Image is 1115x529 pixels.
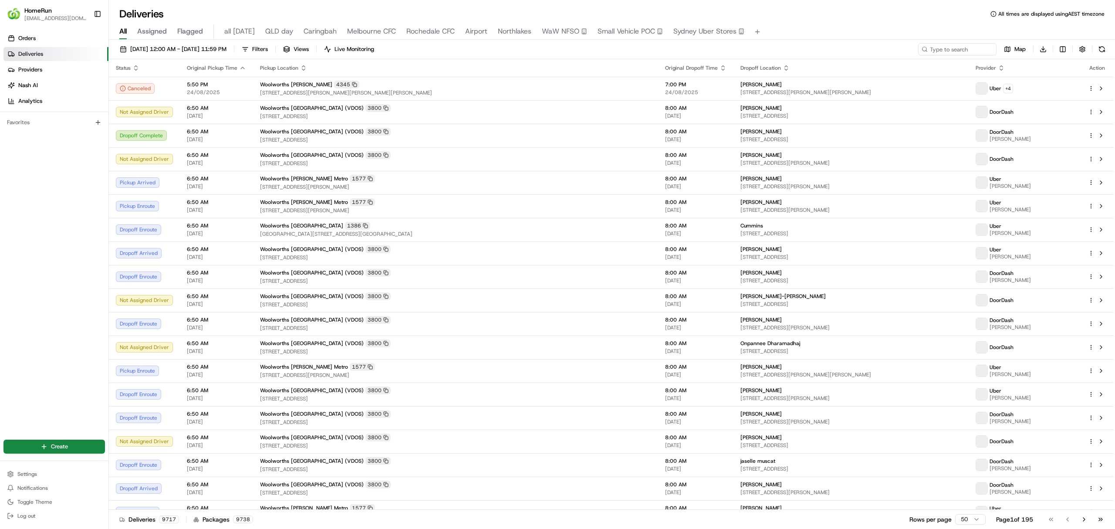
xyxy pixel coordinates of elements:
span: [STREET_ADDRESS] [260,489,651,496]
div: 3800 [365,245,391,253]
span: WaW NFSO [542,26,579,37]
span: [EMAIL_ADDRESS][DOMAIN_NAME] [24,15,87,22]
span: Rochedale CFC [406,26,455,37]
span: [STREET_ADDRESS][PERSON_NAME] [740,183,962,190]
span: Woolworths [PERSON_NAME] Metro [260,175,348,182]
span: Status [116,64,131,71]
span: All times are displayed using AEST timezone [998,10,1105,17]
span: [STREET_ADDRESS][PERSON_NAME] [740,324,962,331]
span: [PERSON_NAME]-[PERSON_NAME] [740,293,826,300]
span: 8:00 AM [665,222,726,229]
span: jaselle muscat [740,458,775,465]
div: Deliveries [119,515,179,524]
span: [STREET_ADDRESS] [260,348,651,355]
span: 8:00 AM [665,340,726,347]
button: Filters [238,43,272,55]
span: 24/08/2025 [665,89,726,96]
button: [DATE] 12:00 AM - [DATE] 11:59 PM [116,43,230,55]
span: [PERSON_NAME] [740,105,782,112]
span: [STREET_ADDRESS][PERSON_NAME] [260,372,651,379]
span: [STREET_ADDRESS][PERSON_NAME][PERSON_NAME][PERSON_NAME] [260,89,651,96]
span: Live Monitoring [334,45,374,53]
div: 3800 [365,316,391,324]
span: Northlakes [498,26,531,37]
span: [PERSON_NAME] [990,206,1031,213]
span: [STREET_ADDRESS][PERSON_NAME] [740,418,962,425]
span: 8:00 AM [665,246,726,253]
span: Original Dropoff Time [665,64,718,71]
span: [PERSON_NAME] [990,371,1031,378]
div: 1386 [345,222,370,230]
span: [DATE] [187,207,246,214]
span: [DATE] [187,136,246,143]
div: 3800 [365,410,391,418]
span: Cummins [740,222,763,229]
span: [STREET_ADDRESS] [260,301,651,308]
div: 3800 [365,339,391,347]
span: DoorDash [990,438,1014,445]
button: Live Monitoring [320,43,378,55]
span: Woolworths [PERSON_NAME] [260,81,332,88]
span: [DATE] [665,371,726,378]
span: [DATE] [665,159,726,166]
span: [STREET_ADDRESS] [260,254,651,261]
span: QLD day [265,26,293,37]
span: Woolworths [GEOGRAPHIC_DATA] (VDOS) [260,246,364,253]
span: [STREET_ADDRESS] [260,325,651,332]
span: [STREET_ADDRESS] [740,277,962,284]
span: [STREET_ADDRESS] [260,442,651,449]
span: Woolworths [GEOGRAPHIC_DATA] (VDOS) [260,293,364,300]
span: HomeRun [24,6,52,15]
span: [STREET_ADDRESS] [260,113,651,120]
span: Woolworths [GEOGRAPHIC_DATA] (VDOS) [260,340,364,347]
span: [PERSON_NAME] [740,175,782,182]
span: Deliveries [18,50,43,58]
span: [DATE] [187,348,246,355]
span: 8:00 AM [665,199,726,206]
a: Providers [3,63,108,77]
span: Uber [990,176,1001,183]
span: [PERSON_NAME] [990,277,1031,284]
span: Uber [990,505,1001,512]
span: [STREET_ADDRESS][PERSON_NAME] [740,159,962,166]
div: 3800 [365,269,391,277]
span: 6:50 AM [187,128,246,135]
div: 4345 [334,81,359,88]
span: 8:00 AM [665,458,726,465]
span: DoorDash [990,317,1014,324]
span: 24/08/2025 [187,89,246,96]
span: 6:50 AM [187,222,246,229]
span: Nash AI [18,81,38,89]
div: 1577 [350,504,375,512]
div: 1577 [350,198,375,206]
div: Favorites [3,115,105,129]
span: Onpannee Dharamadhaj [740,340,800,347]
span: [STREET_ADDRESS] [740,465,962,472]
span: 6:50 AM [187,293,246,300]
div: 9738 [233,515,253,523]
span: [DATE] [665,254,726,261]
span: Notifications [17,485,48,492]
span: [PERSON_NAME] [990,324,1031,331]
input: Type to search [918,43,997,55]
span: Woolworths [GEOGRAPHIC_DATA] (VDOS) [260,458,364,465]
span: Melbourne CFC [347,26,396,37]
span: Views [294,45,309,53]
span: [PERSON_NAME] [740,81,782,88]
button: Refresh [1096,43,1108,55]
a: Orders [3,31,108,45]
button: +4 [1003,84,1013,93]
button: Log out [3,510,105,522]
button: Views [279,43,313,55]
span: [PERSON_NAME] [740,269,782,276]
span: [STREET_ADDRESS][PERSON_NAME] [740,489,962,496]
span: [DATE] [187,395,246,402]
a: Nash AI [3,78,108,92]
span: 6:50 AM [187,340,246,347]
span: [DATE] [665,465,726,472]
span: [PERSON_NAME] [990,183,1031,190]
span: 8:00 AM [665,175,726,182]
span: [DATE] [187,230,246,237]
span: Airport [465,26,487,37]
span: [STREET_ADDRESS] [260,419,651,426]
